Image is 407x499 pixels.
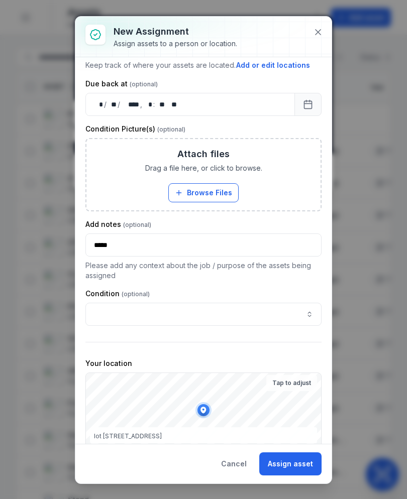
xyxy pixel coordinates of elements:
div: hour, [143,99,153,109]
div: month, [108,99,118,109]
label: Condition Picture(s) [85,124,185,134]
h3: New assignment [114,25,237,39]
label: Add notes [85,219,151,229]
button: Assign asset [259,452,322,475]
div: Assign assets to a person or location. [114,39,237,49]
p: Keep track of where your assets are located. [85,60,322,71]
canvas: Map [86,373,321,447]
p: Please add any context about the job / purpose of the assets being assigned [85,261,322,281]
button: Browse Files [168,183,239,202]
div: , [140,99,143,109]
button: Calendar [294,93,322,116]
label: Your location [85,358,132,368]
strong: Tap to adjust [272,379,311,387]
div: year, [121,99,140,109]
h3: Attach files [177,147,230,161]
div: : [153,99,156,109]
div: / [104,99,108,109]
span: lot [STREET_ADDRESS] [94,432,162,440]
button: Cancel [213,452,255,475]
div: / [118,99,121,109]
span: Drag a file here, or click to browse. [145,163,262,173]
div: am/pm, [167,99,178,109]
label: Due back at [85,79,158,89]
button: Add or edit locations [236,60,311,71]
label: Condition [85,289,150,299]
div: minute, [156,99,166,109]
div: day, [94,99,104,109]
